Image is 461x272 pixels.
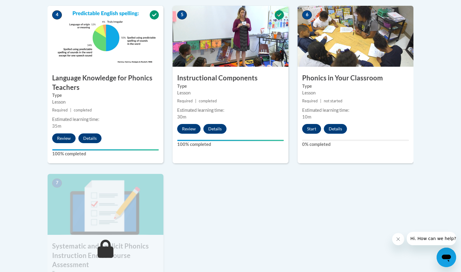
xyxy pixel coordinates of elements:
[173,6,288,67] img: Course Image
[177,140,284,141] div: Your progress
[298,73,413,83] h3: Phonics in Your Classroom
[302,10,312,19] span: 6
[78,133,102,143] button: Details
[52,108,68,112] span: Required
[52,10,62,19] span: 4
[48,174,163,235] img: Course Image
[302,107,409,114] div: Estimated learning time:
[177,114,186,119] span: 30m
[392,233,404,245] iframe: Close message
[298,6,413,67] img: Course Image
[407,232,456,245] iframe: Message from company
[74,108,92,112] span: completed
[52,123,61,129] span: 35m
[302,83,409,90] label: Type
[177,99,193,103] span: Required
[177,83,284,90] label: Type
[437,248,456,267] iframe: Button to launch messaging window
[52,150,159,157] label: 100% completed
[52,116,159,123] div: Estimated learning time:
[177,90,284,96] div: Lesson
[324,124,347,134] button: Details
[52,133,76,143] button: Review
[199,99,217,103] span: completed
[302,124,321,134] button: Start
[52,92,159,99] label: Type
[177,141,284,148] label: 100% completed
[70,108,71,112] span: |
[177,124,201,134] button: Review
[302,114,311,119] span: 10m
[203,124,227,134] button: Details
[48,6,163,67] img: Course Image
[195,99,196,103] span: |
[173,73,288,83] h3: Instructional Components
[177,107,284,114] div: Estimated learning time:
[177,10,187,19] span: 5
[302,141,409,148] label: 0% completed
[52,149,159,150] div: Your progress
[302,90,409,96] div: Lesson
[52,99,159,105] div: Lesson
[324,99,342,103] span: not started
[52,178,62,188] span: 7
[48,73,163,92] h3: Language Knowledge for Phonics Teachers
[320,99,321,103] span: |
[302,99,318,103] span: Required
[48,242,163,270] h3: Systematic and Explicit Phonics Instruction End of Course Assessment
